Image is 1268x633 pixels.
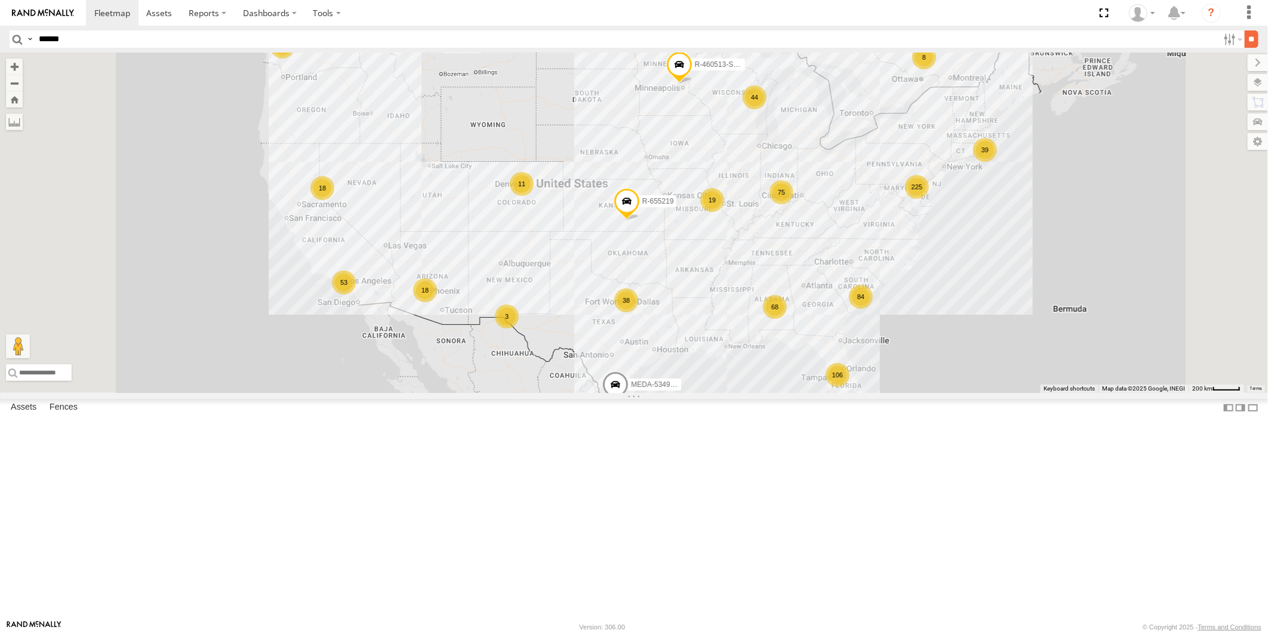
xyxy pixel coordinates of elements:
div: Version: 306.00 [580,623,625,631]
div: © Copyright 2025 - [1143,623,1261,631]
div: 8 [912,45,936,69]
div: 84 [849,285,873,309]
button: Drag Pegman onto the map to open Street View [6,334,30,358]
i: ? [1202,4,1221,23]
button: Keyboard shortcuts [1044,385,1095,393]
span: MEDA-534904-Roll [631,380,693,389]
div: Jennifer Albro [1125,4,1159,22]
div: 11 [510,172,534,196]
div: 18 [413,278,437,302]
label: Dock Summary Table to the Right [1235,399,1247,416]
div: 19 [700,188,724,212]
a: Visit our Website [7,621,61,633]
label: Search Filter Options [1219,30,1245,48]
button: Zoom out [6,75,23,91]
span: Map data ©2025 Google, INEGI [1102,385,1185,392]
button: Zoom in [6,59,23,75]
label: Search Query [25,30,35,48]
div: 44 [743,85,767,109]
span: R-460513-Swing [695,60,748,69]
a: Terms (opens in new tab) [1250,386,1263,391]
div: 39 [973,138,997,162]
label: Fences [44,400,84,416]
span: 200 km [1192,385,1212,392]
div: 106 [826,363,850,387]
div: 53 [332,271,356,294]
label: Map Settings [1248,133,1268,150]
img: rand-logo.svg [12,9,74,17]
div: 225 [905,175,929,199]
div: 18 [310,176,334,200]
button: Zoom Home [6,91,23,107]
span: R-655219 [642,198,674,206]
div: 38 [614,288,638,312]
div: 75 [770,180,793,204]
label: Dock Summary Table to the Left [1223,399,1235,416]
div: 68 [763,295,787,319]
a: Terms and Conditions [1198,623,1261,631]
label: Assets [5,400,42,416]
div: 3 [495,305,519,328]
label: Measure [6,113,23,130]
label: Hide Summary Table [1247,399,1259,416]
button: Map Scale: 200 km per 43 pixels [1189,385,1244,393]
